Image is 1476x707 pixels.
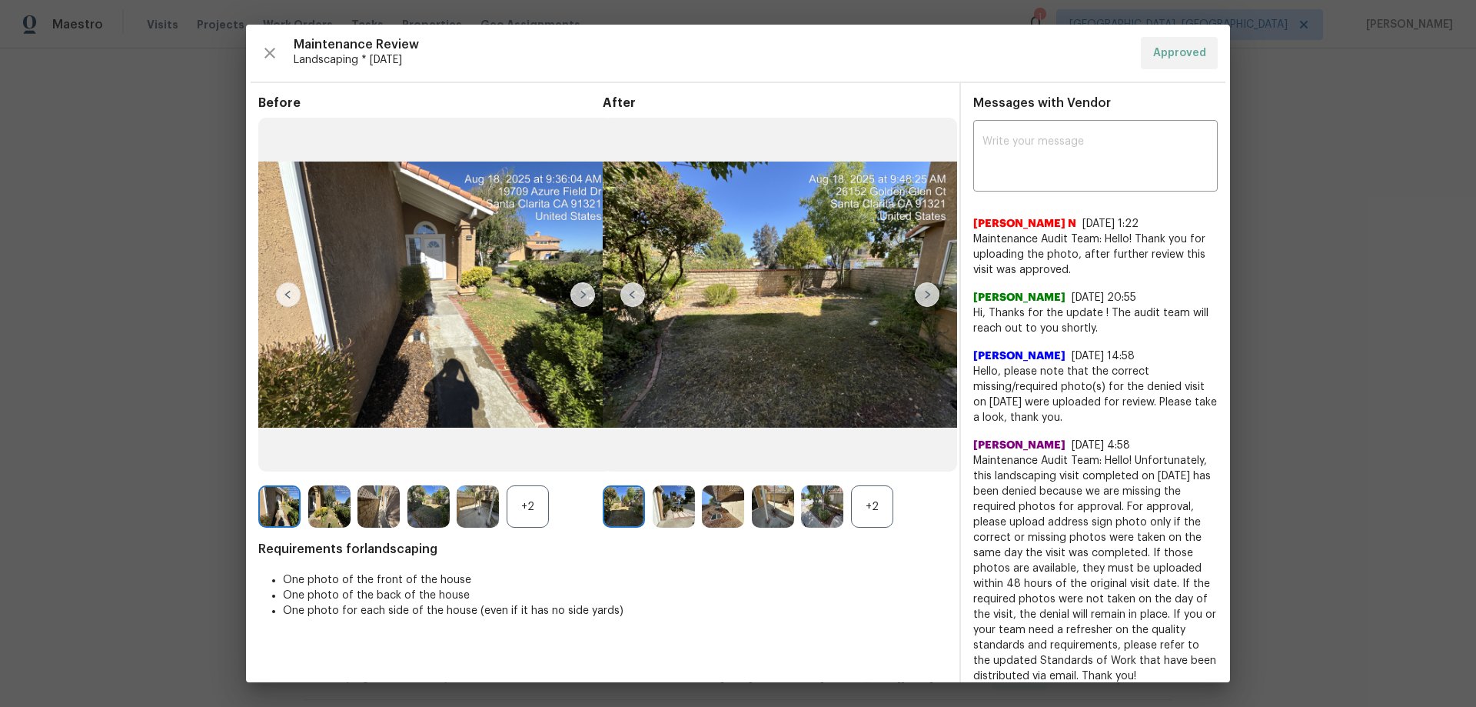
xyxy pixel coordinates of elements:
[1072,351,1135,362] span: [DATE] 14:58
[973,97,1111,109] span: Messages with Vendor
[915,282,939,307] img: right-chevron-button-url
[276,282,301,307] img: left-chevron-button-url
[258,542,947,557] span: Requirements for landscaping
[570,282,595,307] img: right-chevron-button-url
[973,453,1218,684] span: Maintenance Audit Team: Hello! Unfortunately, this landscaping visit completed on [DATE] has been...
[973,216,1076,232] span: [PERSON_NAME] N
[258,95,603,111] span: Before
[1072,440,1130,451] span: [DATE] 4:58
[973,305,1218,336] span: Hi, Thanks for the update ! The audit team will reach out to you shortly.
[1082,218,1139,229] span: [DATE] 1:22
[973,348,1065,364] span: [PERSON_NAME]
[973,364,1218,425] span: Hello, please note that the correct missing/required photo(s) for the denied visit on [DATE] were...
[283,572,947,588] li: One photo of the front of the house
[973,232,1218,278] span: Maintenance Audit Team: Hello! Thank you for uploading the photo, after further review this visit...
[294,37,1129,52] span: Maintenance Review
[603,95,947,111] span: After
[620,282,645,307] img: left-chevron-button-url
[851,485,893,528] div: +2
[1072,292,1136,303] span: [DATE] 20:55
[973,290,1065,305] span: [PERSON_NAME]
[507,485,549,528] div: +2
[294,52,1129,68] span: Landscaping * [DATE]
[283,603,947,619] li: One photo for each side of the house (even if it has no side yards)
[283,588,947,603] li: One photo of the back of the house
[973,438,1065,453] span: [PERSON_NAME]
